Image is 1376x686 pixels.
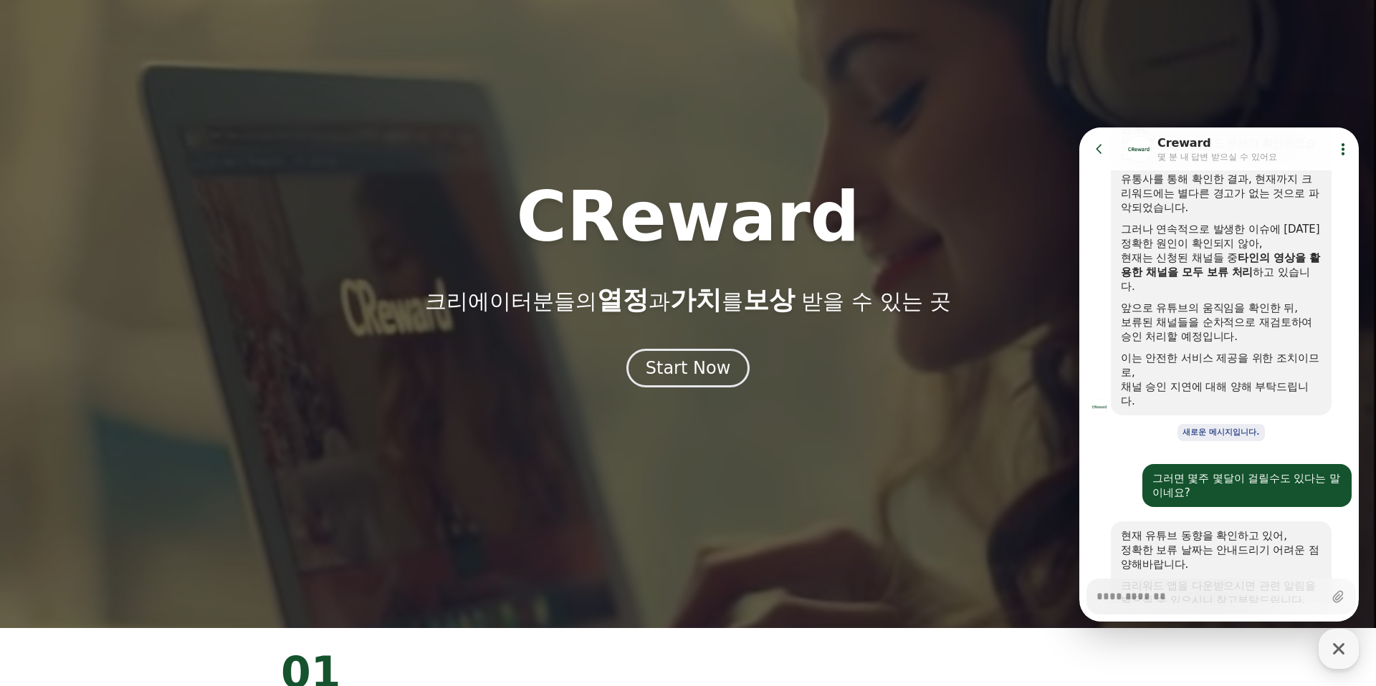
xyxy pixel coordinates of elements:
[1079,127,1359,622] iframe: Channel chat
[626,349,750,387] button: Start Now
[646,357,731,380] div: Start Now
[626,363,750,377] a: Start Now
[597,285,649,314] span: 열정
[425,286,951,314] p: 크리에이터분들의 과 를 받을 수 있는 곳
[516,183,859,251] h1: CReward
[670,285,722,314] span: 가치
[743,285,795,314] span: 보상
